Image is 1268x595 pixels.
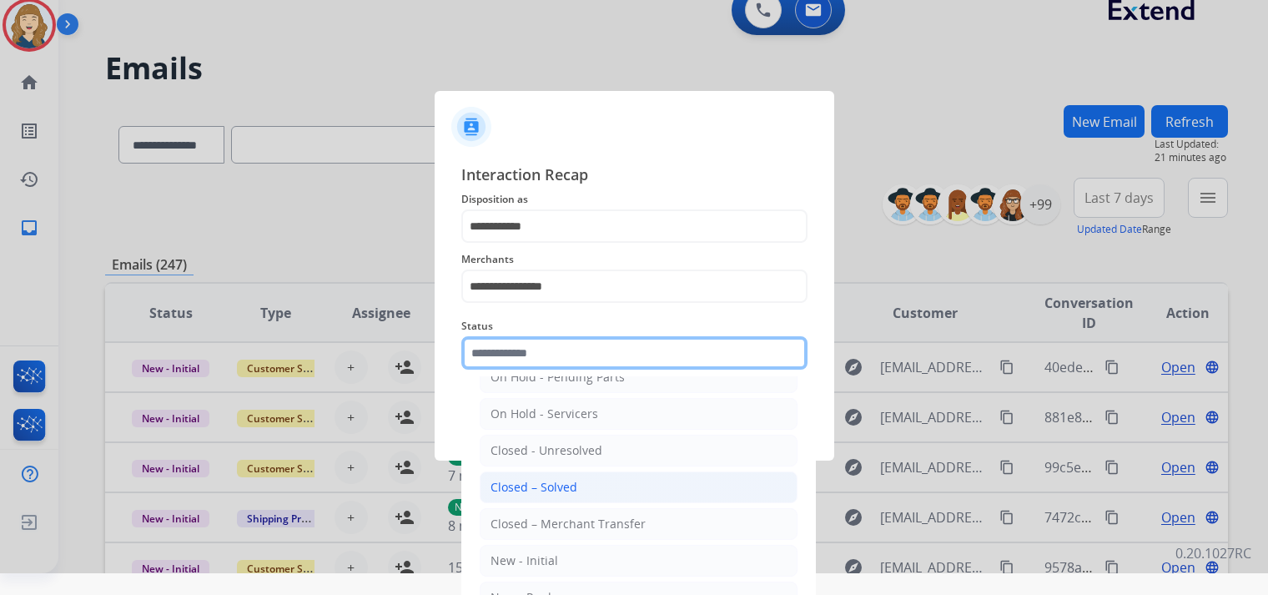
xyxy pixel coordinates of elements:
div: Closed - Unresolved [491,442,602,459]
span: Interaction Recap [461,163,808,189]
div: On Hold - Pending Parts [491,369,625,386]
div: New - Initial [491,552,558,569]
p: 0.20.1027RC [1175,543,1251,563]
span: Disposition as [461,189,808,209]
div: Closed – Merchant Transfer [491,516,646,532]
div: On Hold - Servicers [491,406,598,422]
img: contactIcon [451,107,491,147]
div: Closed – Solved [491,479,577,496]
span: Merchants [461,250,808,270]
span: Status [461,316,808,336]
